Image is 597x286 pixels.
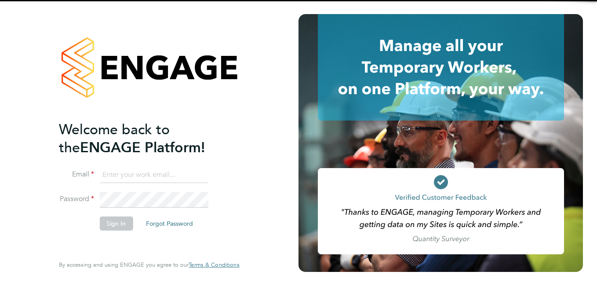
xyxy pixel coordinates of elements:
label: Email [59,170,94,179]
input: Enter your work email... [99,167,208,183]
span: By accessing and using ENGAGE you agree to our [59,261,239,268]
button: Forgot Password [139,216,200,231]
label: Password [59,194,94,204]
span: Welcome back to the [59,121,170,156]
button: Sign In [99,216,133,231]
h2: ENGAGE Platform! [59,121,230,157]
a: Terms & Conditions [189,261,239,268]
